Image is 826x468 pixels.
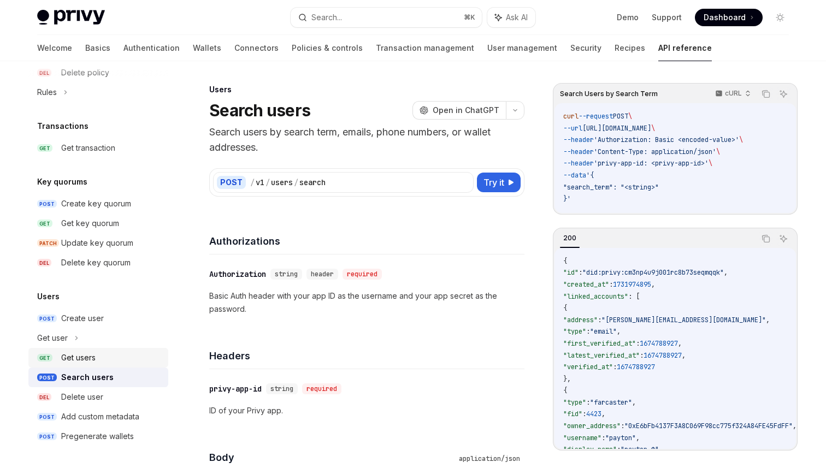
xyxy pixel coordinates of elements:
span: , [682,351,686,360]
span: Search Users by Search Term [560,90,658,98]
div: Rules [37,86,57,99]
a: GETGet key quorum [28,214,168,233]
span: [URL][DOMAIN_NAME] [582,124,651,133]
span: 'Authorization: Basic <encoded-value>' [594,135,739,144]
div: required [343,269,382,280]
button: Try it [477,173,521,192]
a: Wallets [193,35,221,61]
span: "[PERSON_NAME][EMAIL_ADDRESS][DOMAIN_NAME]" [601,316,766,324]
div: privy-app-id [209,383,262,394]
a: POSTPregenerate wallets [28,426,168,446]
span: { [563,257,567,265]
span: Dashboard [704,12,746,23]
div: Create user [61,312,104,325]
div: Add custom metadata [61,410,139,423]
span: "farcaster" [590,398,632,407]
span: POST [613,112,628,121]
span: : [586,327,590,336]
span: "verified_at" [563,363,613,371]
span: --header [563,147,594,156]
span: : [621,422,624,430]
a: Recipes [615,35,645,61]
span: --header [563,159,594,168]
span: POST [37,374,57,382]
span: \ [739,135,743,144]
span: }, [563,375,571,383]
span: "latest_verified_at" [563,351,640,360]
h4: Authorizations [209,234,524,248]
div: Update key quorum [61,236,133,250]
span: POST [37,413,57,421]
div: / [294,177,298,188]
span: --request [579,112,613,121]
a: Security [570,35,601,61]
button: Ask AI [487,8,535,27]
span: , [678,339,682,348]
span: , [636,434,640,442]
div: users [271,177,293,188]
div: application/json [455,453,524,464]
span: 1674788927 [640,339,678,348]
span: "id" [563,268,579,277]
a: GETGet transaction [28,138,168,158]
span: : [ [628,292,640,301]
button: Copy the contents from the code block [759,232,773,246]
span: string [275,270,298,279]
span: : [617,445,621,454]
div: required [302,383,341,394]
span: string [270,384,293,393]
img: light logo [37,10,105,25]
h4: Body [209,450,455,465]
span: , [651,280,655,289]
p: Search users by search term, emails, phone numbers, or wallet addresses. [209,125,524,155]
span: "owner_address" [563,422,621,430]
span: , [632,398,636,407]
span: "display_name" [563,445,617,454]
div: Users [209,84,524,95]
a: Demo [617,12,639,23]
a: PATCHUpdate key quorum [28,233,168,253]
span: 1731974895 [613,280,651,289]
div: POST [217,176,246,189]
span: "address" [563,316,598,324]
div: Authorization [209,269,266,280]
span: \ [716,147,720,156]
span: \ [709,159,712,168]
a: Transaction management [376,35,474,61]
span: GET [37,144,52,152]
span: , [724,268,728,277]
button: Open in ChatGPT [412,101,506,120]
h4: Headers [209,348,524,363]
div: Pregenerate wallets [61,430,134,443]
p: Basic Auth header with your app ID as the username and your app secret as the password. [209,289,524,316]
span: , [601,410,605,418]
div: Delete user [61,390,103,404]
span: 1674788927 [617,363,655,371]
p: cURL [725,89,742,98]
div: Get key quorum [61,217,119,230]
span: , [617,327,621,336]
span: : [598,316,601,324]
span: "email" [590,327,617,336]
a: DELDelete key quorum [28,253,168,272]
span: "did:privy:cm3np4u9j001rc8b73seqmqqk" [582,268,724,277]
button: Toggle dark mode [771,9,789,26]
a: POSTAdd custom metadata [28,407,168,426]
span: "0xE6bFb4137F3A8C069F98cc775f324A84FE45FdFF" [624,422,793,430]
a: DELDelete user [28,387,168,407]
span: DEL [37,393,51,401]
span: "linked_accounts" [563,292,628,301]
span: 1674788927 [644,351,682,360]
span: , [659,445,663,454]
button: Ask AI [776,232,790,246]
span: }' [563,194,571,203]
span: Open in ChatGPT [433,105,499,116]
span: , [766,316,770,324]
span: --url [563,124,582,133]
a: Dashboard [695,9,763,26]
span: 4423 [586,410,601,418]
span: \ [628,112,632,121]
span: PATCH [37,239,59,247]
span: \ [651,124,655,133]
h5: Users [37,290,60,303]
